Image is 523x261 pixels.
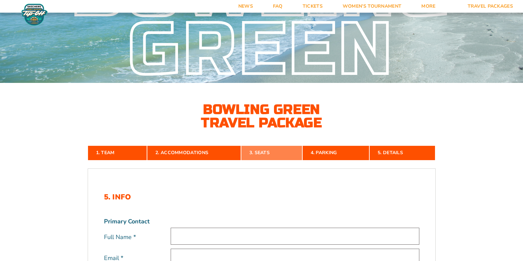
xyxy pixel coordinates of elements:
[20,3,49,26] img: Fort Myers Tip-Off
[104,217,150,226] strong: Primary Contact
[241,145,302,160] a: 3. Seats
[188,103,335,130] h2: Bowling Green Travel Package
[88,145,147,160] a: 1. Team
[147,145,241,160] a: 2. Accommodations
[302,145,369,160] a: 4. Parking
[104,233,171,241] label: Full Name *
[104,193,419,201] h2: 5. Info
